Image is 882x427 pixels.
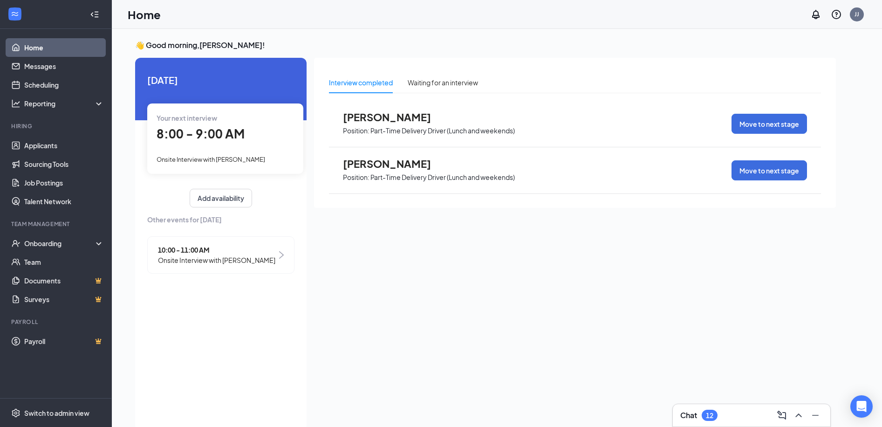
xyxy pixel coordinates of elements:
[24,57,104,76] a: Messages
[147,73,294,87] span: [DATE]
[791,408,806,423] button: ChevronUp
[24,173,104,192] a: Job Postings
[24,408,89,418] div: Switch to admin view
[732,114,807,134] button: Move to next stage
[24,136,104,155] a: Applicants
[343,158,445,170] span: [PERSON_NAME]
[408,77,478,88] div: Waiting for an interview
[24,253,104,271] a: Team
[157,114,217,122] span: Your next interview
[850,395,873,418] div: Open Intercom Messenger
[11,220,102,228] div: Team Management
[24,290,104,309] a: SurveysCrown
[11,99,21,108] svg: Analysis
[24,38,104,57] a: Home
[157,126,245,141] span: 8:00 - 9:00 AM
[24,99,104,108] div: Reporting
[24,76,104,94] a: Scheduling
[810,9,821,20] svg: Notifications
[793,410,804,421] svg: ChevronUp
[343,126,369,135] p: Position:
[11,122,102,130] div: Hiring
[11,318,102,326] div: Payroll
[855,10,859,18] div: JJ
[831,9,842,20] svg: QuestionInfo
[158,255,275,265] span: Onsite Interview with [PERSON_NAME]
[370,126,515,135] p: Part-Time Delivery Driver (Lunch and weekends)
[343,111,445,123] span: [PERSON_NAME]
[774,408,789,423] button: ComposeMessage
[24,192,104,211] a: Talent Network
[11,239,21,248] svg: UserCheck
[810,410,821,421] svg: Minimize
[190,189,252,207] button: Add availability
[343,173,369,182] p: Position:
[135,40,836,50] h3: 👋 Good morning, [PERSON_NAME] !
[706,412,713,420] div: 12
[157,156,265,163] span: Onsite Interview with [PERSON_NAME]
[808,408,823,423] button: Minimize
[24,155,104,173] a: Sourcing Tools
[370,173,515,182] p: Part-Time Delivery Driver (Lunch and weekends)
[10,9,20,19] svg: WorkstreamLogo
[90,10,99,19] svg: Collapse
[128,7,161,22] h1: Home
[329,77,393,88] div: Interview completed
[24,239,96,248] div: Onboarding
[158,245,275,255] span: 10:00 - 11:00 AM
[11,408,21,418] svg: Settings
[24,332,104,351] a: PayrollCrown
[147,214,294,225] span: Other events for [DATE]
[732,160,807,180] button: Move to next stage
[680,410,697,420] h3: Chat
[24,271,104,290] a: DocumentsCrown
[776,410,787,421] svg: ComposeMessage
